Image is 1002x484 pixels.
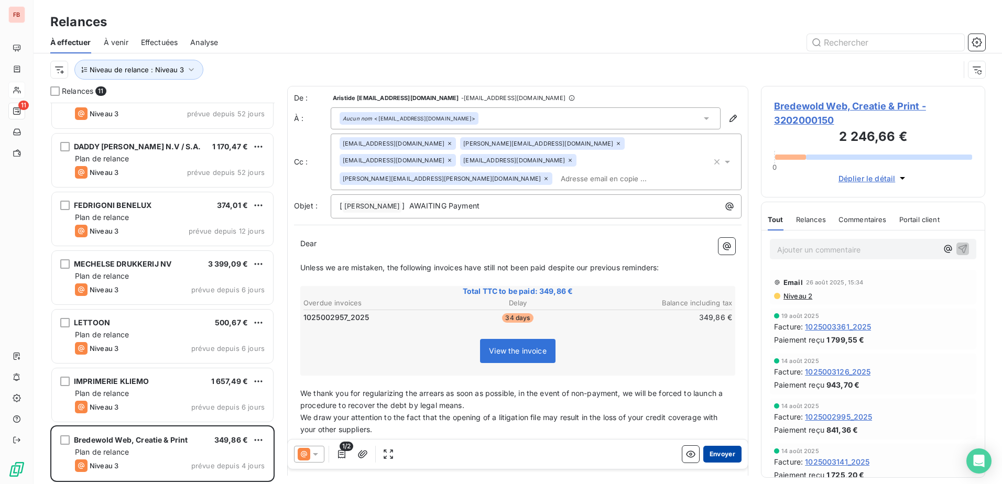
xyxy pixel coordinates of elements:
span: prévue depuis 6 jours [191,403,265,411]
span: [ [340,201,342,210]
span: Facture : [774,366,803,377]
span: 19 août 2025 [781,313,819,319]
span: [EMAIL_ADDRESS][DOMAIN_NAME] [463,157,565,163]
span: 1 725,20 € [826,469,865,480]
span: View the invoice [489,346,546,355]
span: Analyse [190,37,218,48]
span: [PERSON_NAME][EMAIL_ADDRESS][DOMAIN_NAME] [463,140,613,147]
span: Aristide [EMAIL_ADDRESS][DOMAIN_NAME] [333,95,459,101]
span: Paiement reçu [774,424,824,435]
span: Unless we are mistaken, the following invoices have still not been paid despite our previous remi... [300,263,659,272]
span: Relances [796,215,826,224]
span: [EMAIL_ADDRESS][DOMAIN_NAME] [343,157,444,163]
span: Bredewold Web, Creatie & Print - 3202000150 [774,99,972,127]
span: Plan de relance [75,213,129,222]
span: 11 [95,86,106,96]
span: Objet : [294,201,318,210]
span: 14 août 2025 [781,403,819,409]
button: Niveau de relance : Niveau 3 [74,60,203,80]
span: 26 août 2025, 15:34 [806,279,864,285]
span: Facture : [774,321,803,332]
span: Commentaires [838,215,887,224]
input: Rechercher [807,34,964,51]
span: 349,86 € [214,435,248,444]
span: Dear [300,239,317,248]
span: 1 170,47 € [212,142,248,151]
div: grid [50,103,275,484]
span: 3 399,09 € [208,259,248,268]
span: Paiement reçu [774,469,824,480]
span: prévue depuis 52 jours [187,168,265,177]
h3: Relances [50,13,107,31]
span: prévue depuis 52 jours [187,109,265,118]
span: Plan de relance [75,330,129,339]
img: Logo LeanPay [8,461,25,478]
th: Overdue invoices [303,298,445,309]
span: IMPRIMERIE KLIEMO [74,377,149,386]
span: prévue depuis 6 jours [191,285,265,294]
span: Total TTC to be paid: 349,86 € [302,286,734,296]
span: Niveau 3 [90,168,118,177]
span: 841,36 € [826,424,858,435]
td: 349,86 € [590,312,733,323]
span: ] AWAITING Payment [402,201,480,210]
span: prévue depuis 4 jours [191,461,265,470]
span: Bredewold Web, Creatie & Print [74,435,188,444]
span: 943,70 € [826,379,859,390]
span: DADDY [PERSON_NAME] N.V / S.A. [74,142,201,151]
span: Plan de relance [75,447,129,456]
th: Delay [446,298,589,309]
span: Niveau 3 [90,461,118,470]
span: Plan de relance [75,389,129,398]
span: Niveau 3 [90,403,118,411]
span: Facture : [774,456,803,467]
span: 14 août 2025 [781,448,819,454]
span: 0 [772,163,777,171]
div: Open Intercom Messenger [966,448,992,474]
em: Aucun nom [343,115,372,122]
h3: 2 246,66 € [774,127,972,148]
span: Niveau 2 [782,292,812,300]
div: FB [8,6,25,23]
span: [PERSON_NAME] [343,201,401,213]
span: Tout [768,215,783,224]
span: Niveau 3 [90,227,118,235]
span: Email [783,278,803,287]
label: À : [294,113,331,124]
span: 14 août 2025 [781,358,819,364]
span: - [EMAIL_ADDRESS][DOMAIN_NAME] [461,95,565,101]
span: 1025003361_2025 [805,321,871,332]
span: 1 657,49 € [211,377,248,386]
button: Déplier le détail [835,172,911,184]
span: Plan de relance [75,271,129,280]
span: Niveau 3 [90,285,118,294]
span: Niveau de relance : Niveau 3 [90,65,184,74]
span: À venir [104,37,128,48]
span: À effectuer [50,37,91,48]
span: Relances [62,86,93,96]
span: Niveau 3 [90,344,118,353]
label: Cc : [294,157,331,167]
span: 1025003141_2025 [805,456,869,467]
span: Déplier le détail [838,173,896,184]
th: Balance including tax [590,298,733,309]
span: [EMAIL_ADDRESS][DOMAIN_NAME] [343,140,444,147]
span: LETTOON [74,318,110,327]
span: 500,67 € [215,318,248,327]
div: <[EMAIL_ADDRESS][DOMAIN_NAME]> [343,115,475,122]
span: MECHELSE DRUKKERIJ NV [74,259,171,268]
span: Plan de relance [75,154,129,163]
span: 1 799,55 € [826,334,865,345]
span: 1025003126_2025 [805,366,870,377]
span: We thank you for regularizing the arrears as soon as possible, in the event of non-payment, we wi... [300,389,725,410]
span: De : [294,93,331,103]
span: Facture : [774,411,803,422]
span: prévue depuis 6 jours [191,344,265,353]
span: [PERSON_NAME][EMAIL_ADDRESS][PERSON_NAME][DOMAIN_NAME] [343,175,541,182]
button: Envoyer [703,446,742,463]
span: Niveau 3 [90,109,118,118]
span: FEDRIGONI BENELUX [74,201,152,210]
span: Paiement reçu [774,379,824,390]
span: Portail client [899,215,940,224]
span: 374,01 € [217,201,248,210]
